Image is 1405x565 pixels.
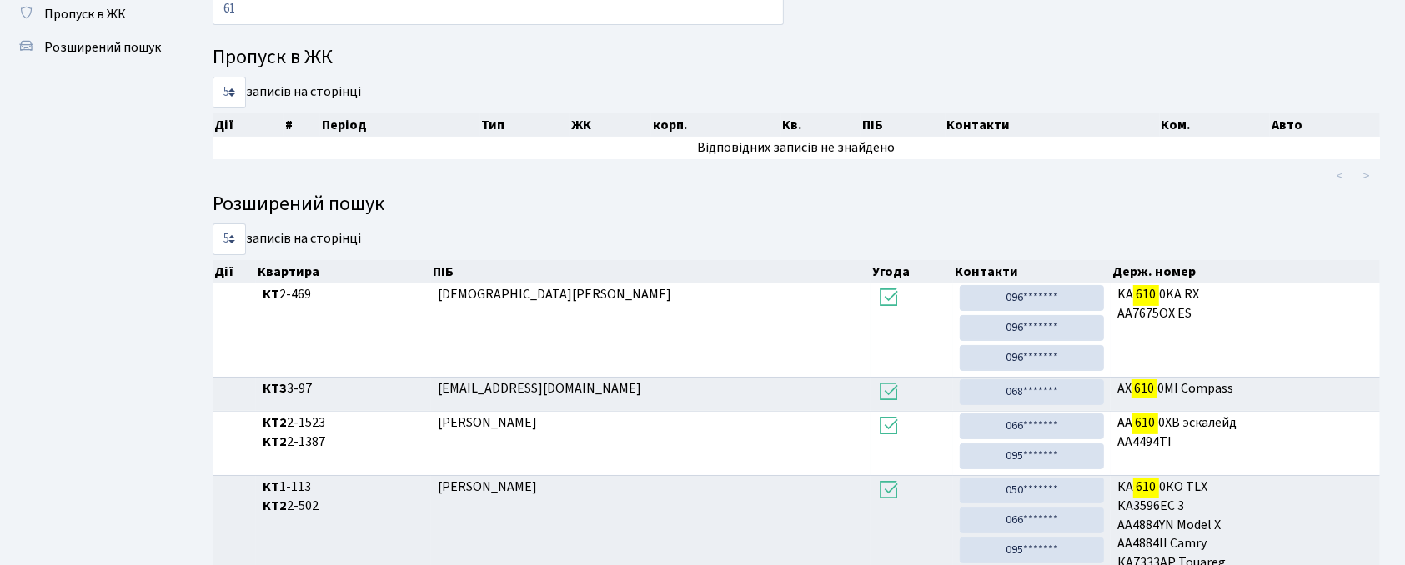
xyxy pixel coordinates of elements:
th: Період [320,113,480,137]
th: Ком. [1160,113,1271,137]
th: ПІБ [431,260,871,283]
span: 2-469 [263,285,424,304]
span: [DEMOGRAPHIC_DATA][PERSON_NAME] [438,285,671,303]
th: # [284,113,320,137]
th: Контакти [953,260,1111,283]
a: Розширений пошук [8,31,175,64]
b: КТ2 [263,413,287,432]
select: записів на сторінці [213,77,246,108]
span: 3-97 [263,379,424,398]
b: КТ3 [263,379,287,397]
th: Тип [480,113,570,137]
span: [PERSON_NAME] [438,413,537,432]
th: Держ. номер [1111,260,1381,283]
mark: 610 [1133,282,1158,306]
th: корп. [651,113,781,137]
b: КТ2 [263,432,287,451]
span: АА 0ХВ эскалейд АА4494ТІ [1117,413,1373,452]
b: КТ [263,477,279,496]
b: КТ2 [263,497,287,515]
th: Кв. [781,113,861,137]
span: KA 0KA RX AA7675ОХ ES [1117,285,1373,323]
span: [EMAIL_ADDRESS][DOMAIN_NAME] [438,379,641,397]
td: Відповідних записів не знайдено [213,137,1380,159]
label: записів на сторінці [213,223,361,255]
th: Дії [213,260,256,283]
span: [PERSON_NAME] [438,477,537,496]
mark: 610 [1133,475,1158,498]
th: ПІБ [861,113,946,137]
b: КТ [263,285,279,303]
span: 2-1523 2-1387 [263,413,424,452]
select: записів на сторінці [213,223,246,255]
th: Контакти [946,113,1160,137]
th: Угода [871,260,952,283]
h4: Пропуск в ЖК [213,46,1380,70]
span: Пропуск в ЖК [44,5,126,23]
th: Авто [1270,113,1380,137]
th: Квартира [256,260,431,283]
span: 1-113 2-502 [263,477,424,516]
mark: 610 [1132,411,1157,434]
h4: Розширений пошук [213,192,1380,217]
label: записів на сторінці [213,77,361,108]
mark: 610 [1132,377,1157,400]
th: Дії [213,113,284,137]
span: AX 0MI Compass [1117,379,1373,398]
th: ЖК [570,113,651,137]
span: Розширений пошук [44,38,161,57]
